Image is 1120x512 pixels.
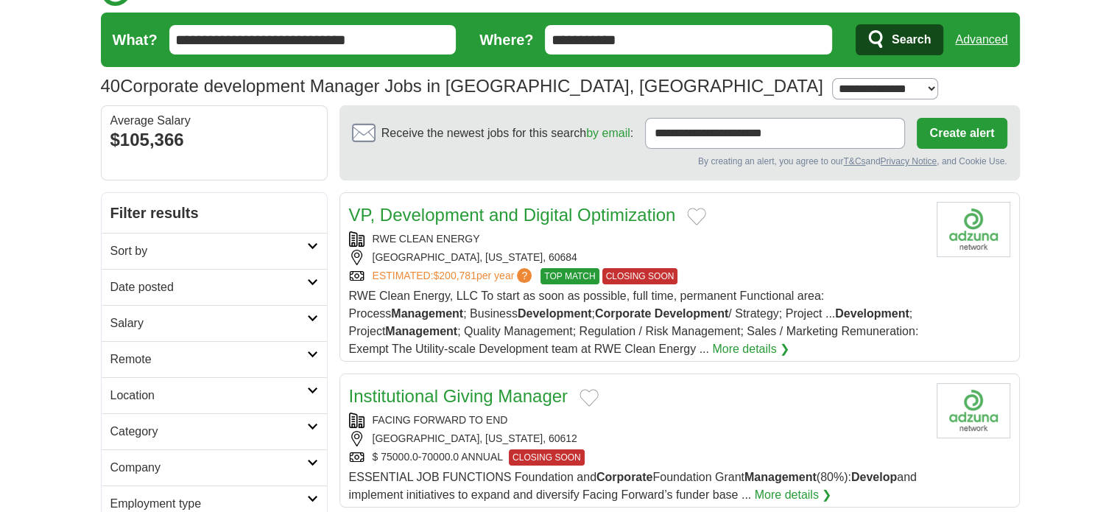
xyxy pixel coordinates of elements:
[110,242,307,260] h2: Sort by
[349,471,917,501] span: ESSENTIAL JOB FUNCTIONS Foundation and Foundation Grant (80%): and implement initiatives to expan...
[373,268,535,284] a: ESTIMATED:$200,781per year?
[349,205,676,225] a: VP, Development and Digital Optimization
[518,307,591,320] strong: Development
[835,307,909,320] strong: Development
[385,325,457,337] strong: Management
[687,208,706,225] button: Add to favorite jobs
[102,269,327,305] a: Date posted
[509,449,585,466] span: CLOSING SOON
[110,278,307,296] h2: Date posted
[880,156,937,166] a: Privacy Notice
[352,155,1007,168] div: By creating an alert, you agree to our and , and Cookie Use.
[596,471,652,483] strong: Corporate
[101,73,121,99] span: 40
[586,127,630,139] a: by email
[602,268,678,284] span: CLOSING SOON
[655,307,728,320] strong: Development
[349,386,568,406] a: Institutional Giving Manager
[102,305,327,341] a: Salary
[102,341,327,377] a: Remote
[349,449,925,466] div: $ 75000.0-70000.0 ANNUAL
[937,202,1010,257] img: Company logo
[102,377,327,413] a: Location
[744,471,817,483] strong: Management
[755,486,832,504] a: More details ❯
[110,127,318,153] div: $105,366
[381,125,633,142] span: Receive the newest jobs for this search :
[110,387,307,404] h2: Location
[851,471,897,483] strong: Develop
[955,25,1007,55] a: Advanced
[110,315,307,332] h2: Salary
[102,413,327,449] a: Category
[349,250,925,265] div: [GEOGRAPHIC_DATA], [US_STATE], 60684
[110,459,307,477] h2: Company
[517,268,532,283] span: ?
[856,24,943,55] button: Search
[349,290,919,355] span: RWE Clean Energy, LLC To start as soon as possible, full time, permanent Functional area: Process...
[937,383,1010,438] img: Company logo
[349,431,925,446] div: [GEOGRAPHIC_DATA], [US_STATE], 60612
[712,340,789,358] a: More details ❯
[102,193,327,233] h2: Filter results
[110,115,318,127] div: Average Salary
[843,156,865,166] a: T&Cs
[595,307,651,320] strong: Corporate
[433,270,476,281] span: $200,781
[113,29,158,51] label: What?
[479,29,533,51] label: Where?
[580,389,599,407] button: Add to favorite jobs
[391,307,463,320] strong: Management
[110,423,307,441] h2: Category
[110,351,307,368] h2: Remote
[349,413,925,428] div: FACING FORWARD TO END
[102,449,327,485] a: Company
[349,231,925,247] div: RWE CLEAN ENERGY
[892,25,931,55] span: Search
[917,118,1007,149] button: Create alert
[102,233,327,269] a: Sort by
[101,76,823,96] h1: Corporate development Manager Jobs in [GEOGRAPHIC_DATA], [GEOGRAPHIC_DATA]
[540,268,599,284] span: TOP MATCH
